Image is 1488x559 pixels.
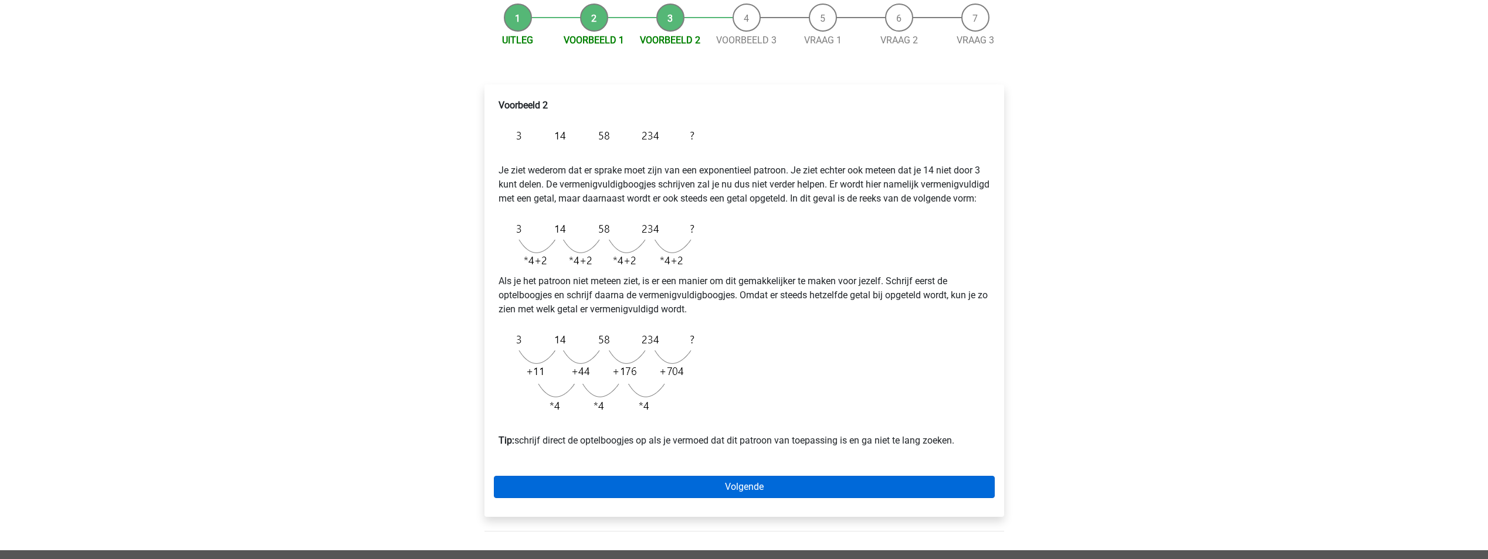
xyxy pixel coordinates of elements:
img: Exponential_Example_2_2.png [499,215,700,274]
b: Voorbeeld 2 [499,100,548,111]
img: Exponential_Example_2_3.png [499,326,700,420]
a: Vraag 3 [957,35,994,46]
p: Als je het patroon niet meteen ziet, is er een manier om dit gemakkelijker te maken voor jezelf. ... [499,274,990,316]
b: Tip: [499,435,514,446]
img: Exponential_Example_2_1.png [499,122,700,149]
a: Vraag 1 [804,35,842,46]
a: Volgende [494,476,995,498]
a: Voorbeeld 1 [564,35,624,46]
a: Uitleg [502,35,533,46]
p: Je ziet wederom dat er sprake moet zijn van een exponentieel patroon. Je ziet echter ook meteen d... [499,149,990,206]
a: Voorbeeld 3 [716,35,777,46]
p: schrijf direct de optelboogjes op als je vermoed dat dit patroon van toepassing is en ga niet te ... [499,420,990,448]
a: Voorbeeld 2 [640,35,700,46]
a: Vraag 2 [880,35,918,46]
